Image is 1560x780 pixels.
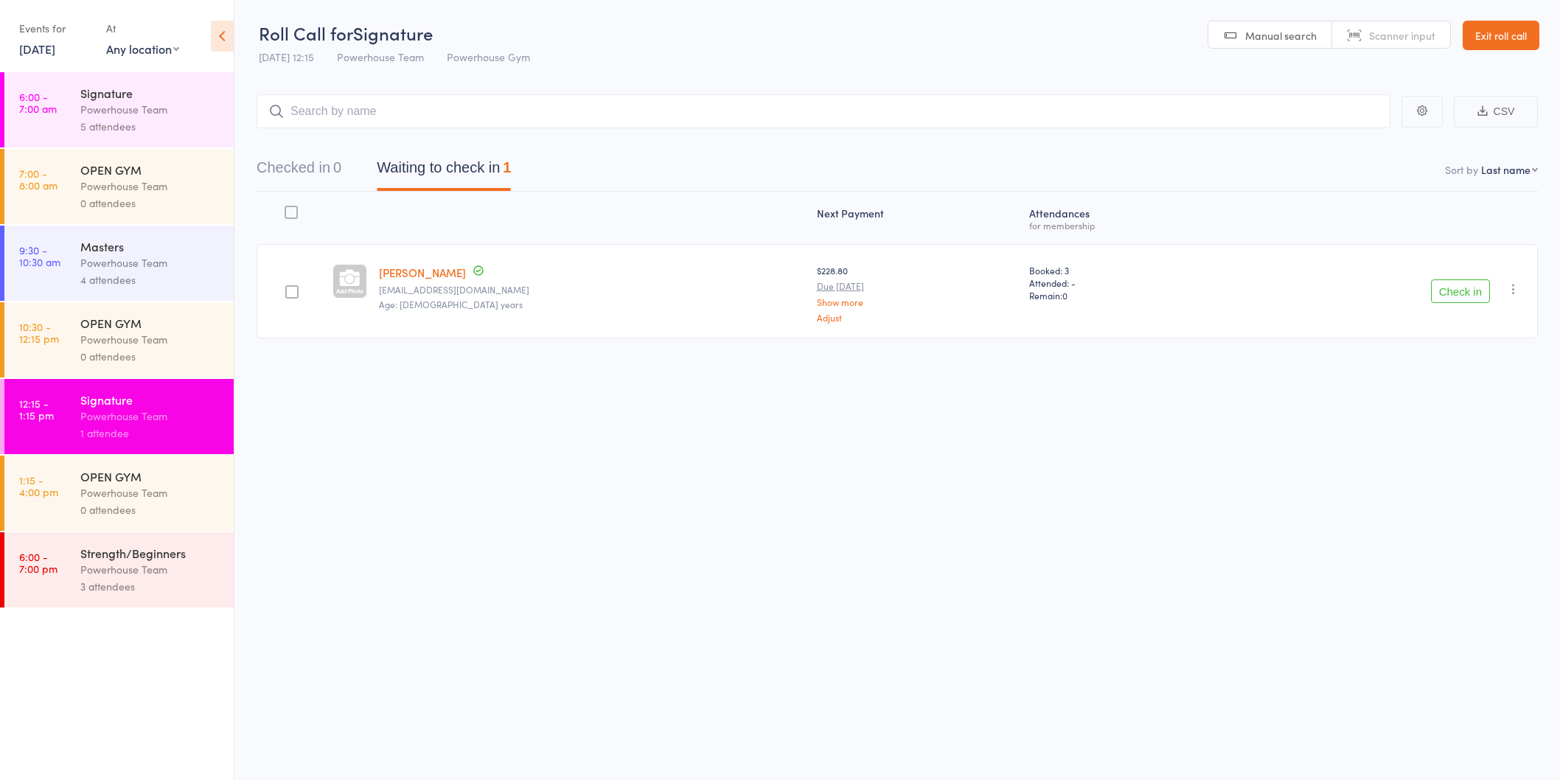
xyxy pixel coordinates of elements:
time: 6:00 - 7:00 am [19,91,57,114]
a: 12:15 -1:15 pmSignaturePowerhouse Team1 attendee [4,379,234,454]
span: Signature [353,21,433,45]
div: Strength/Beginners [80,545,221,561]
div: 1 [503,159,511,175]
span: Attended: - [1029,276,1227,289]
a: 9:30 -10:30 amMastersPowerhouse Team4 attendees [4,226,234,301]
div: 0 attendees [80,501,221,518]
span: Scanner input [1369,28,1435,43]
span: 0 [1062,289,1068,302]
small: Pammy_overend@hotmail.com [379,285,805,295]
a: Exit roll call [1463,21,1539,50]
div: Signature [80,85,221,101]
div: At [106,16,179,41]
a: 7:00 -8:00 amOPEN GYMPowerhouse Team0 attendees [4,149,234,224]
a: 6:00 -7:00 amSignaturePowerhouse Team5 attendees [4,72,234,147]
div: Masters [80,238,221,254]
div: Powerhouse Team [80,101,221,118]
button: Check in [1431,279,1490,303]
div: OPEN GYM [80,315,221,331]
a: 10:30 -12:15 pmOPEN GYMPowerhouse Team0 attendees [4,302,234,377]
div: Powerhouse Team [80,331,221,348]
div: Powerhouse Team [80,408,221,425]
div: Powerhouse Team [80,178,221,195]
span: Manual search [1245,28,1317,43]
label: Sort by [1445,162,1478,177]
div: Last name [1481,162,1531,177]
time: 12:15 - 1:15 pm [19,397,54,421]
div: 0 attendees [80,348,221,365]
div: $228.80 [817,264,1018,322]
a: 6:00 -7:00 pmStrength/BeginnersPowerhouse Team3 attendees [4,532,234,607]
div: Events for [19,16,91,41]
div: 0 attendees [80,195,221,212]
div: 5 attendees [80,118,221,135]
span: [DATE] 12:15 [259,49,314,64]
span: Powerhouse Team [337,49,424,64]
div: 4 attendees [80,271,221,288]
div: Atten­dances [1023,198,1233,237]
span: Booked: 3 [1029,264,1227,276]
small: Due [DATE] [817,281,1018,291]
div: OPEN GYM [80,161,221,178]
span: Roll Call for [259,21,353,45]
span: Powerhouse Gym [447,49,530,64]
div: Powerhouse Team [80,561,221,578]
a: Show more [817,297,1018,307]
time: 10:30 - 12:15 pm [19,321,59,344]
div: 0 [333,159,341,175]
a: Adjust [817,313,1018,322]
span: Age: [DEMOGRAPHIC_DATA] years [379,298,523,310]
a: [DATE] [19,41,55,57]
button: CSV [1454,96,1538,128]
div: Any location [106,41,179,57]
time: 6:00 - 7:00 pm [19,551,58,574]
div: Signature [80,391,221,408]
button: Checked in0 [257,152,341,191]
a: 1:15 -4:00 pmOPEN GYMPowerhouse Team0 attendees [4,456,234,531]
div: for membership [1029,220,1227,230]
time: 7:00 - 8:00 am [19,167,58,191]
div: Next Payment [811,198,1024,237]
time: 1:15 - 4:00 pm [19,474,58,498]
a: [PERSON_NAME] [379,265,466,280]
div: OPEN GYM [80,468,221,484]
span: Remain: [1029,289,1227,302]
div: Powerhouse Team [80,484,221,501]
time: 9:30 - 10:30 am [19,244,60,268]
button: Waiting to check in1 [377,152,511,191]
div: Powerhouse Team [80,254,221,271]
div: 1 attendee [80,425,221,442]
div: 3 attendees [80,578,221,595]
input: Search by name [257,94,1390,128]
